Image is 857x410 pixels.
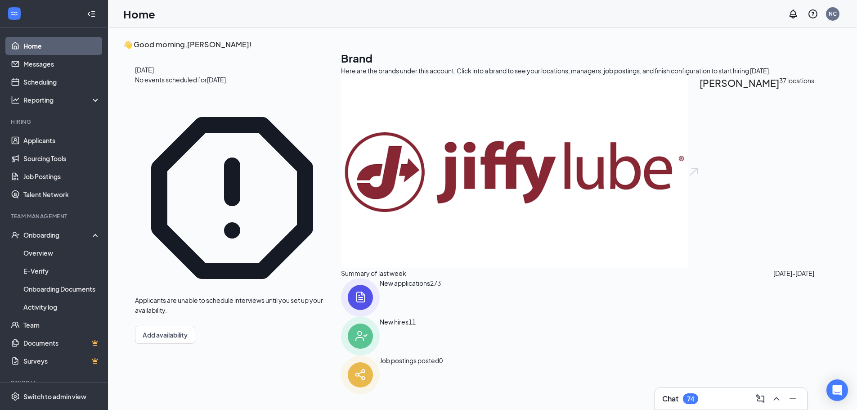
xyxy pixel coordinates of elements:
[23,392,86,401] div: Switch to admin view
[135,326,195,344] button: Add availability
[23,185,100,203] a: Talent Network
[341,317,380,356] img: icon
[11,379,99,387] div: Payroll
[755,393,766,404] svg: ComposeMessage
[23,55,100,73] a: Messages
[23,334,100,352] a: DocumentsCrown
[23,262,100,280] a: E-Verify
[23,37,100,55] a: Home
[687,395,694,403] div: 74
[11,212,99,220] div: Team Management
[380,356,439,394] div: Job postings posted
[23,280,100,298] a: Onboarding Documents
[23,167,100,185] a: Job Postings
[380,317,408,356] div: New hires
[123,6,155,22] h1: Home
[341,76,688,268] img: Jiffy Lube
[826,379,848,401] div: Open Intercom Messenger
[123,39,814,50] h3: 👋 Good morning, [PERSON_NAME] !
[11,230,20,239] svg: UserCheck
[779,76,814,268] span: 37 locations
[341,268,406,278] span: Summary of last week
[688,76,700,268] img: open.6027fd2a22e1237b5b06.svg
[23,95,101,104] div: Reporting
[439,356,443,394] span: 0
[23,298,100,316] a: Activity log
[23,131,100,149] a: Applicants
[785,392,800,406] button: Minimize
[341,50,814,66] h1: Brand
[23,149,100,167] a: Sourcing Tools
[787,393,798,404] svg: Minimize
[135,75,228,85] span: No events scheduled for [DATE] .
[11,118,99,126] div: Hiring
[808,9,818,19] svg: QuestionInfo
[23,73,100,91] a: Scheduling
[408,317,416,356] span: 11
[23,316,100,334] a: Team
[11,95,20,104] svg: Analysis
[769,392,784,406] button: ChevronUp
[341,66,814,76] div: Here are the brands under this account. Click into a brand to see your locations, managers, job p...
[700,76,779,268] h2: [PERSON_NAME]
[23,230,93,239] div: Onboarding
[10,9,19,18] svg: WorkstreamLogo
[341,356,380,394] img: icon
[23,244,100,262] a: Overview
[788,9,799,19] svg: Notifications
[341,278,380,317] img: icon
[11,392,20,401] svg: Settings
[753,392,767,406] button: ComposeMessage
[23,352,100,370] a: SurveysCrown
[771,393,782,404] svg: ChevronUp
[380,278,430,317] div: New applications
[87,9,96,18] svg: Collapse
[829,10,837,18] div: NC
[135,101,329,295] svg: Error
[773,268,814,278] span: [DATE] - [DATE]
[430,278,441,317] span: 273
[662,394,678,404] h3: Chat
[135,65,329,75] span: [DATE]
[135,295,329,315] div: Applicants are unable to schedule interviews until you set up your availability.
